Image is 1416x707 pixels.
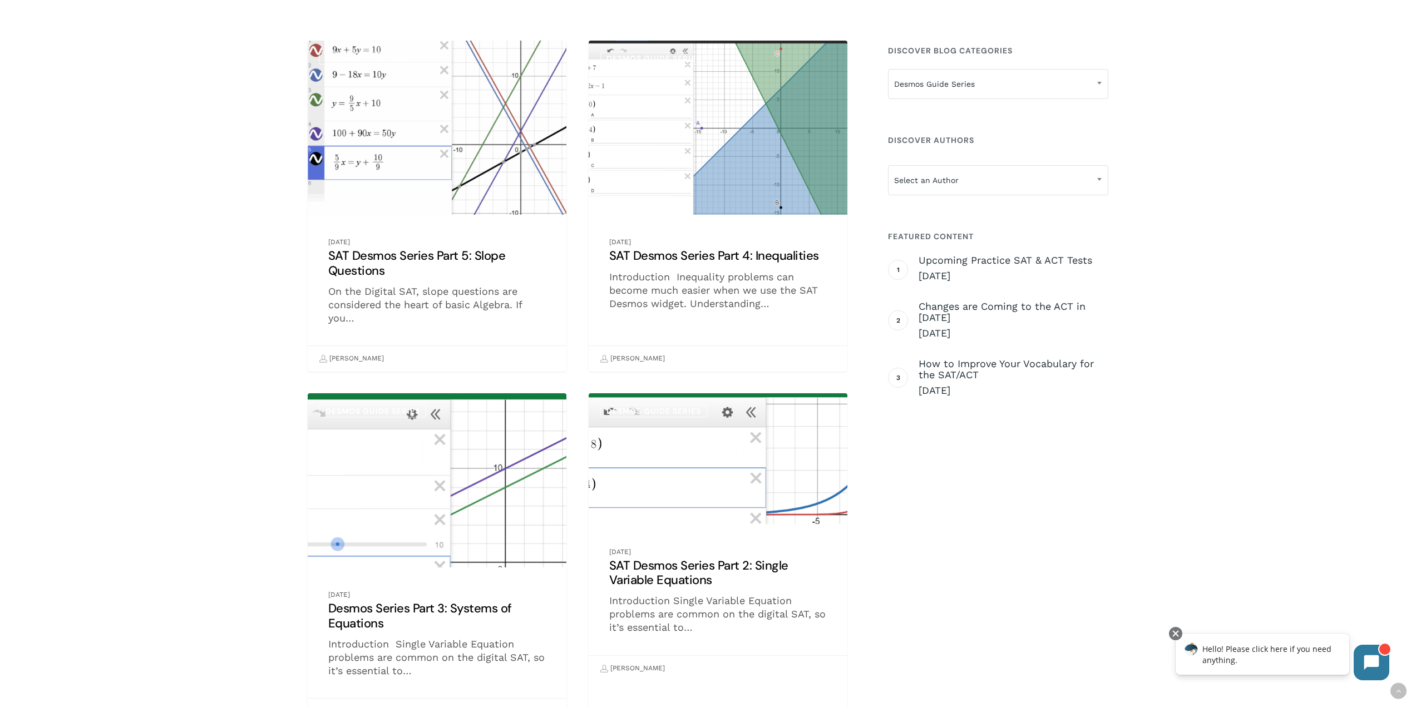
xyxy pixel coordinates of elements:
a: Changes are Coming to the ACT in [DATE] [DATE] [919,301,1108,340]
a: [PERSON_NAME] [319,349,384,368]
span: Desmos Guide Series [889,72,1108,96]
iframe: Chatbot [1164,625,1400,691]
a: How to Improve Your Vocabulary for the SAT/ACT [DATE] [919,358,1108,397]
span: Select an Author [888,165,1108,195]
span: Upcoming Practice SAT & ACT Tests [919,255,1108,266]
span: [DATE] [919,269,1108,283]
span: [DATE] [919,327,1108,340]
a: Desmos Guide Series [319,52,427,65]
a: Upcoming Practice SAT & ACT Tests [DATE] [919,255,1108,283]
a: [PERSON_NAME] [600,349,665,368]
a: Desmos Guide Series [600,404,708,418]
a: [PERSON_NAME] [600,659,665,678]
span: Changes are Coming to the ACT in [DATE] [919,301,1108,323]
span: Desmos Guide Series [888,69,1108,99]
h4: Discover Authors [888,130,1108,150]
a: Desmos Guide Series [319,404,427,418]
h4: Discover Blog Categories [888,41,1108,61]
a: Desmos Guide Series [600,52,708,65]
h4: Featured Content [888,226,1108,246]
span: How to Improve Your Vocabulary for the SAT/ACT [919,358,1108,380]
span: [DATE] [919,384,1108,397]
span: Select an Author [889,169,1108,192]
